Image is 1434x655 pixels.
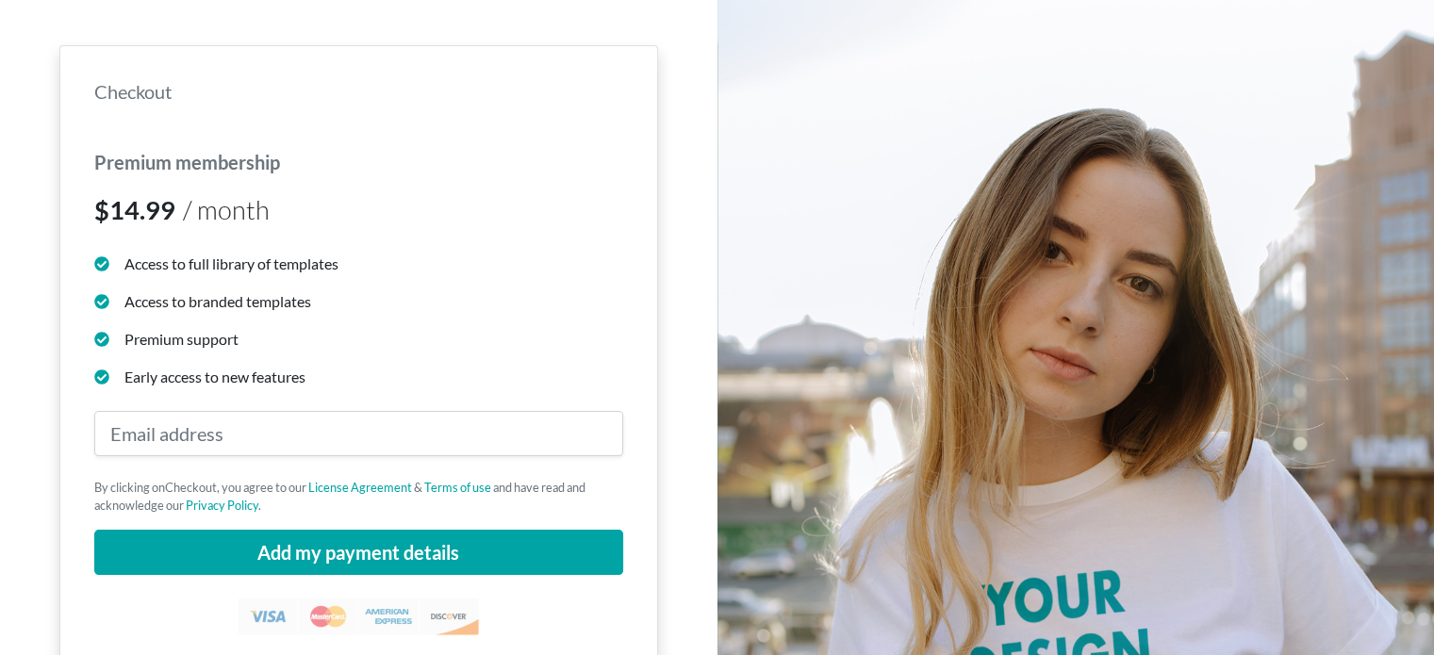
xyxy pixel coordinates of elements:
a: Terms of use [424,480,491,495]
img: American Express [358,598,419,635]
strong: $14.99 [94,194,175,225]
li: Early access to new features [94,366,623,388]
input: Email address [94,411,623,456]
p: Premium membership [94,148,623,176]
span: / month [183,194,270,225]
button: Add my payment details [94,530,623,575]
li: Access to branded templates [94,290,623,313]
img: Discover [419,598,479,635]
li: Access to full library of templates [94,253,623,275]
li: Premium support [94,328,623,351]
a: Privacy Policy [186,498,258,513]
small: By clicking on Checkout , you agree to our & and have read and acknowledge our . [94,479,623,515]
a: License Agreement [308,480,412,495]
img: VISA [238,598,298,635]
img: Mastercard [298,598,358,635]
h3: Checkout [94,80,623,103]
